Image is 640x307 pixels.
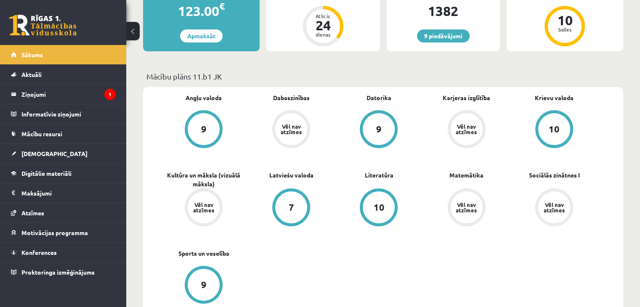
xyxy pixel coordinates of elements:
[146,71,620,82] p: Mācību plāns 11.b1 JK
[289,203,294,212] div: 7
[21,85,116,104] legend: Ziņojumi
[21,169,72,177] span: Digitālie materiāli
[247,110,335,150] a: Vēl nav atzīmes
[311,13,336,19] div: Atlicis
[528,171,579,180] a: Sociālās zinātnes I
[373,203,384,212] div: 10
[11,65,116,84] a: Aktuāli
[21,183,116,203] legend: Maksājumi
[455,202,478,213] div: Vēl nav atzīmes
[21,150,88,157] span: [DEMOGRAPHIC_DATA]
[449,171,483,180] a: Matemātika
[364,171,393,180] a: Literatūra
[455,124,478,135] div: Vēl nav atzīmes
[21,71,42,78] span: Aktuāli
[11,243,116,262] a: Konferences
[21,209,44,217] span: Atzīmes
[104,89,116,100] i: 1
[417,29,470,42] a: 9 piedāvājumi
[510,188,598,228] a: Vēl nav atzīmes
[335,188,422,228] a: 10
[21,130,62,138] span: Mācību resursi
[273,93,310,102] a: Dabaszinības
[443,93,490,102] a: Karjeras izglītība
[21,249,57,256] span: Konferences
[423,110,510,150] a: Vēl nav atzīmes
[311,32,336,37] div: dienas
[201,280,207,289] div: 9
[423,188,510,228] a: Vēl nav atzīmes
[311,19,336,32] div: 24
[11,144,116,163] a: [DEMOGRAPHIC_DATA]
[376,124,382,134] div: 9
[160,171,247,188] a: Kultūra un māksla (vizuālā māksla)
[11,203,116,222] a: Atzīmes
[279,124,303,135] div: Vēl nav atzīmes
[11,164,116,183] a: Digitālie materiāli
[387,1,500,21] div: 1382
[366,93,391,102] a: Datorika
[510,110,598,150] a: 10
[160,266,247,305] a: 9
[269,171,313,180] a: Latviešu valoda
[178,249,229,258] a: Sports un veselība
[143,1,260,21] div: 123.00
[11,262,116,282] a: Proktoringa izmēģinājums
[11,183,116,203] a: Maksājumi
[542,202,566,213] div: Vēl nav atzīmes
[552,13,577,27] div: 10
[549,124,560,134] div: 10
[21,229,88,236] span: Motivācijas programma
[552,27,577,32] div: balles
[21,104,116,124] legend: Informatīvie ziņojumi
[21,268,95,276] span: Proktoringa izmēģinājums
[160,188,247,228] a: Vēl nav atzīmes
[11,45,116,64] a: Sākums
[160,110,247,150] a: 9
[247,188,335,228] a: 7
[21,51,43,58] span: Sākums
[11,85,116,104] a: Ziņojumi1
[201,124,207,134] div: 9
[192,202,215,213] div: Vēl nav atzīmes
[186,93,222,102] a: Angļu valoda
[180,29,223,42] a: Apmaksāt
[11,104,116,124] a: Informatīvie ziņojumi
[335,110,422,150] a: 9
[9,15,77,36] a: Rīgas 1. Tālmācības vidusskola
[11,124,116,143] a: Mācību resursi
[11,223,116,242] a: Motivācijas programma
[535,93,574,102] a: Krievu valoda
